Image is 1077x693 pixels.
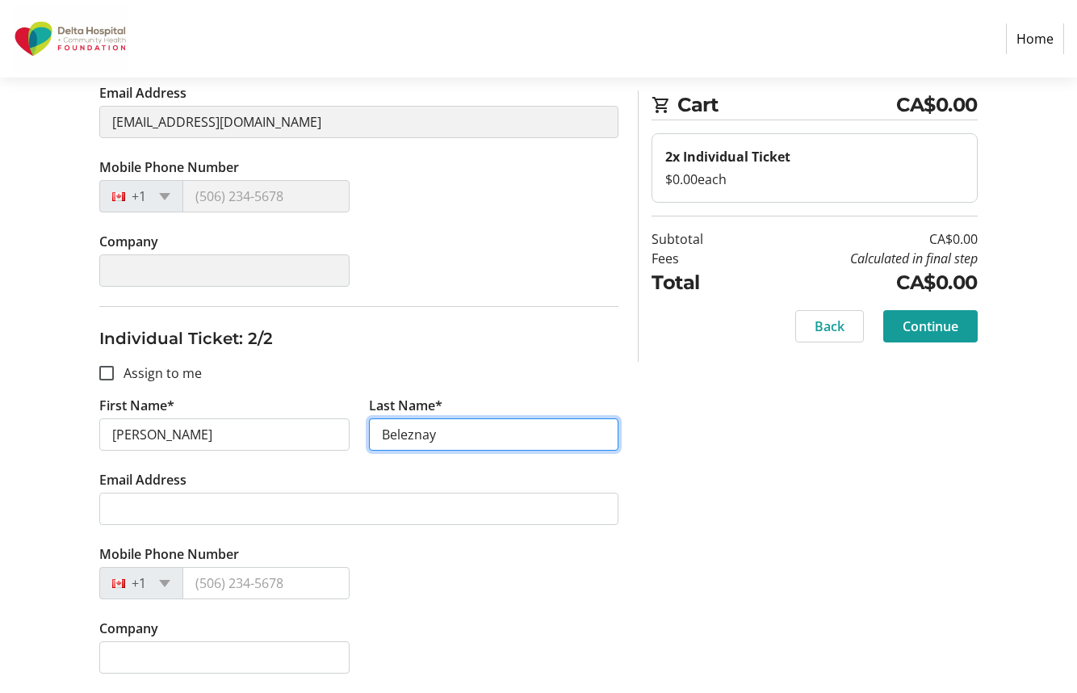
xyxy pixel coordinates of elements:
[652,268,745,297] td: Total
[182,567,350,599] input: (506) 234-5678
[746,268,978,297] td: CA$0.00
[99,470,186,489] label: Email Address
[883,310,978,342] button: Continue
[896,90,978,120] span: CA$0.00
[99,232,158,251] label: Company
[369,396,442,415] label: Last Name*
[652,229,745,249] td: Subtotal
[99,396,174,415] label: First Name*
[99,157,239,177] label: Mobile Phone Number
[903,317,958,336] span: Continue
[652,249,745,268] td: Fees
[665,170,964,189] div: $0.00 each
[99,544,239,564] label: Mobile Phone Number
[677,90,896,120] span: Cart
[815,317,844,336] span: Back
[746,229,978,249] td: CA$0.00
[665,148,790,166] strong: 2x Individual Ticket
[99,326,618,351] h3: Individual Ticket: 2/2
[746,249,978,268] td: Calculated in final step
[114,363,202,383] label: Assign to me
[13,6,128,71] img: Delta Hospital and Community Health Foundation's Logo
[182,180,350,212] input: (506) 234-5678
[1006,23,1064,54] a: Home
[99,619,158,638] label: Company
[795,310,864,342] button: Back
[99,83,186,103] label: Email Address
